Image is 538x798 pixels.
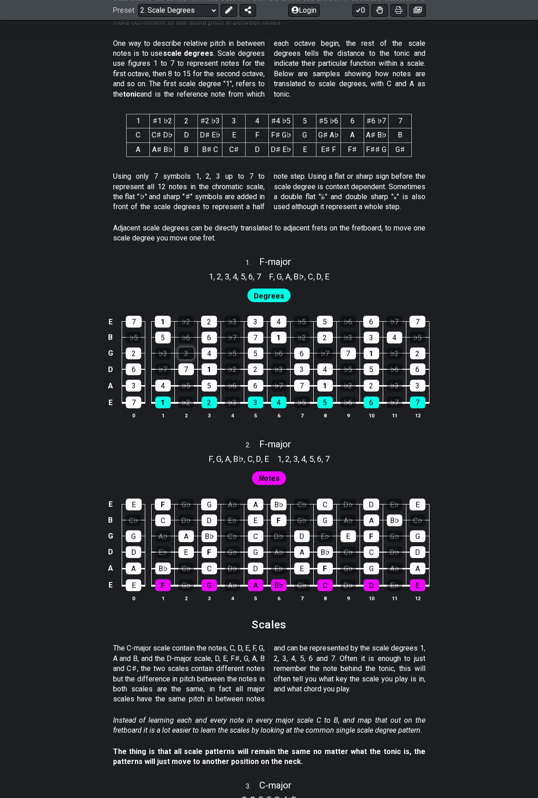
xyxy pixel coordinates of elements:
[341,397,356,408] div: ♭6
[248,546,263,558] div: G
[269,142,293,157] td: D♯ E♭
[244,593,267,603] th: 5
[336,411,360,420] th: 9
[341,579,356,591] div: D♭
[221,411,244,420] th: 4
[341,514,356,526] div: A♭
[317,453,321,465] span: 6
[105,577,116,594] td: E
[316,128,341,142] td: G♯ A♭
[126,546,141,558] div: D
[269,114,293,128] th: ♯4 ♭5
[105,314,116,330] td: E
[317,530,333,542] div: E♭
[222,453,225,465] span: ,
[244,411,267,420] th: 5
[317,348,333,359] div: ♭7
[341,563,356,574] div: G♭
[386,316,402,328] div: ♭7
[221,4,237,16] button: Edit Preset
[389,128,412,142] td: B
[269,270,273,283] span: F
[202,363,217,375] div: 1
[309,453,314,465] span: 5
[387,332,402,343] div: 4
[178,332,194,343] div: ♭6
[364,128,389,142] td: A♯ B♭
[202,546,217,558] div: F
[105,345,116,361] td: G
[265,453,269,465] span: E
[105,512,116,528] td: B
[271,499,286,510] div: B♭
[225,380,240,392] div: ♭6
[221,593,244,603] th: 4
[155,546,171,558] div: E♭
[294,316,310,328] div: ♭5
[364,380,379,392] div: 2
[105,394,116,411] td: E
[155,348,171,359] div: ♭3
[150,114,175,128] th: ♯1 ♭2
[126,499,142,510] div: E
[282,270,286,283] span: ,
[383,411,406,420] th: 11
[205,268,265,283] section: Scale pitch classes
[248,270,253,283] span: 6
[294,530,310,542] div: D
[271,348,286,359] div: ♭6
[198,142,222,157] td: B♯ C
[105,497,116,513] td: E
[155,514,171,526] div: C
[265,268,334,283] section: Scale pitch classes
[240,4,256,16] button: Share Preset
[316,114,341,128] th: ♯5 ♭6
[261,453,265,465] span: ,
[202,530,217,542] div: B♭
[202,332,217,343] div: 6
[113,39,425,99] p: One way to describe relative pitch in between notes is to use . Scale degrees use figures 1 to 7 ...
[410,363,425,375] div: 6
[410,316,425,328] div: 7
[387,514,402,526] div: B♭
[150,128,175,142] td: C♯ D♭
[294,514,310,526] div: G♭
[294,546,310,558] div: A
[341,332,356,343] div: ♭3
[276,270,282,283] span: G
[248,530,263,542] div: C
[202,579,217,591] div: G
[225,514,240,526] div: E♭
[386,499,402,510] div: E♭
[308,270,313,283] span: C
[294,397,310,408] div: ♭5
[225,270,229,283] span: 3
[178,397,194,408] div: ♭2
[389,114,412,128] th: 7
[151,411,174,420] th: 1
[237,270,241,283] span: ,
[364,114,389,128] th: ♯6 ♭7
[390,4,407,16] button: Print
[224,499,240,510] div: A♭
[290,411,313,420] th: 7
[178,546,194,558] div: E
[294,332,310,343] div: ♭2
[248,348,263,359] div: 5
[163,49,214,58] strong: scale degrees
[340,499,356,510] div: D♭
[225,397,240,408] div: ♭3
[216,453,222,465] span: G
[246,114,269,128] th: 4
[113,223,425,244] p: Adjacent scale degrees can be directly translated to adjacent frets on the fretboard, to move one...
[293,453,298,465] span: 3
[174,411,197,420] th: 2
[178,363,194,375] div: 7
[271,363,286,375] div: ♭3
[259,439,291,450] span: F - major
[113,6,134,15] span: Preset
[294,363,310,375] div: 3
[155,363,171,375] div: ♭7
[178,530,194,542] div: A
[371,4,388,16] button: Toggle Dexterity for all fretkits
